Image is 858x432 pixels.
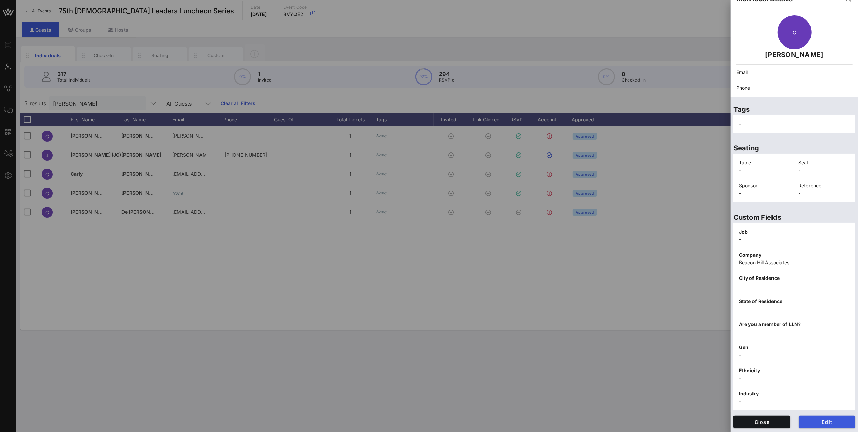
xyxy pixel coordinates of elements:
[739,374,850,382] p: -
[799,166,850,174] p: -
[739,159,790,166] p: Table
[739,121,741,127] span: -
[739,367,850,374] p: Ethnicity
[804,419,850,425] span: Edit
[739,236,850,243] p: -
[733,416,790,428] button: Close
[739,305,850,312] p: -
[739,228,850,236] p: Job
[739,182,790,190] p: Sponsor
[739,274,850,282] p: City of Residence
[736,69,853,76] p: Email
[739,328,850,336] p: -
[733,104,855,115] p: Tags
[736,49,853,60] p: [PERSON_NAME]
[739,351,850,359] p: -
[739,298,850,305] p: State of Residence
[739,397,850,405] p: -
[739,251,850,259] p: Company
[799,159,850,166] p: Seat
[739,282,850,289] p: -
[793,30,796,35] span: C
[733,143,855,154] p: Seating
[739,190,790,197] p: -
[799,416,856,428] button: Edit
[739,259,850,266] p: Beacon Hill Associates
[739,321,850,328] p: Are you a member of LLN?
[799,190,850,197] p: -
[799,182,850,190] p: Reference
[736,84,853,92] p: Phone
[739,344,850,351] p: Gen
[739,390,850,397] p: Industry
[739,419,785,425] span: Close
[733,212,855,223] p: Custom Fields
[739,166,790,174] p: -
